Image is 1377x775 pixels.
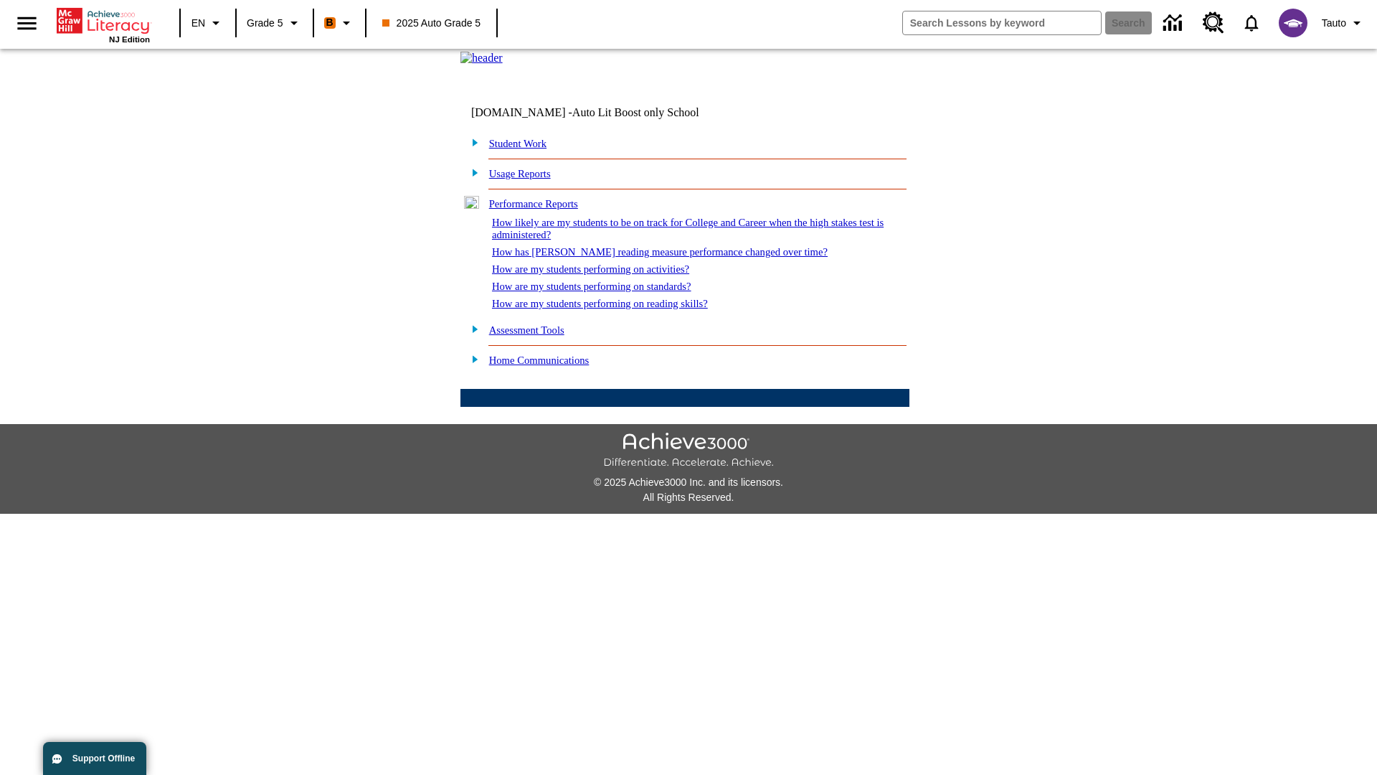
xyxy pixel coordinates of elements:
img: plus.gif [464,352,479,365]
td: [DOMAIN_NAME] - [471,106,735,119]
img: plus.gif [464,136,479,149]
a: Home Communications [489,354,590,366]
span: 2025 Auto Grade 5 [382,16,481,31]
nobr: Auto Lit Boost only School [572,106,699,118]
button: Language: EN, Select a language [185,10,231,36]
img: avatar image [1279,9,1307,37]
a: Performance Reports [489,198,578,210]
img: plus.gif [464,322,479,335]
button: Support Offline [43,742,146,775]
input: search field [903,11,1101,34]
a: How has [PERSON_NAME] reading measure performance changed over time? [492,246,828,258]
a: How likely are my students to be on track for College and Career when the high stakes test is adm... [492,217,884,240]
span: Support Offline [72,753,135,764]
a: Resource Center, Will open in new tab [1194,4,1233,42]
button: Open side menu [6,2,48,44]
a: How are my students performing on activities? [492,263,689,275]
img: Achieve3000 Differentiate Accelerate Achieve [603,433,774,469]
img: header [460,52,503,65]
span: Grade 5 [247,16,283,31]
a: Assessment Tools [489,324,564,336]
a: Data Center [1155,4,1194,43]
span: NJ Edition [109,35,150,44]
a: How are my students performing on standards? [492,281,691,292]
a: How are my students performing on reading skills? [492,298,708,309]
button: Grade: Grade 5, Select a grade [241,10,308,36]
button: Select a new avatar [1270,4,1316,42]
span: Tauto [1322,16,1346,31]
div: Home [57,5,150,44]
span: B [326,14,333,32]
a: Student Work [489,138,546,149]
button: Profile/Settings [1316,10,1371,36]
button: Boost Class color is orange. Change class color [318,10,361,36]
a: Usage Reports [489,168,551,179]
img: plus.gif [464,166,479,179]
span: EN [191,16,205,31]
a: Notifications [1233,4,1270,42]
img: minus.gif [464,196,479,209]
